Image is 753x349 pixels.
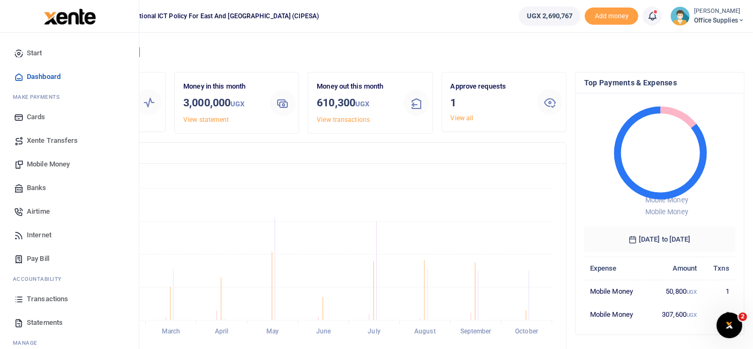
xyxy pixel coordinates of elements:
[41,46,744,58] h4: Hello [PERSON_NAME]
[670,6,690,26] img: profile-user
[9,271,130,287] li: Ac
[230,100,244,108] small: UGX
[451,114,474,122] a: View all
[460,328,492,336] tspan: September
[317,81,394,92] p: Money out this month
[9,105,130,129] a: Cards
[27,230,51,241] span: Internet
[9,247,130,271] a: Pay Bill
[739,312,747,321] span: 2
[9,152,130,176] a: Mobile Money
[585,8,638,25] span: Add money
[584,303,648,326] td: Mobile Money
[9,287,130,311] a: Transactions
[183,81,261,92] p: Money in this month
[44,9,96,25] img: logo-large
[316,328,331,336] tspan: June
[21,275,62,283] span: countability
[527,11,572,21] span: UGX 2,690,767
[317,116,370,123] a: View transactions
[414,328,436,336] tspan: August
[584,257,648,280] th: Expense
[27,159,70,170] span: Mobile Money
[648,280,703,303] td: 50,800
[27,294,68,304] span: Transactions
[27,317,63,328] span: Statements
[9,41,130,65] a: Start
[451,81,528,92] p: Approve requests
[584,280,648,303] td: Mobile Money
[183,94,261,112] h3: 3,000,000
[585,11,638,19] a: Add money
[703,257,735,280] th: Txns
[27,112,46,122] span: Cards
[27,135,78,146] span: Xente Transfers
[9,176,130,200] a: Banks
[317,94,394,112] h3: 610,300
[519,6,580,26] a: UGX 2,690,767
[9,223,130,247] a: Internet
[215,328,229,336] tspan: April
[703,303,735,326] td: 2
[670,6,744,26] a: profile-user [PERSON_NAME] Office Supplies
[368,328,380,336] tspan: July
[648,257,703,280] th: Amount
[27,71,61,82] span: Dashboard
[9,89,130,105] li: M
[648,303,703,326] td: 307,600
[18,339,38,347] span: anage
[27,48,42,59] span: Start
[9,129,130,152] a: Xente Transfers
[50,147,557,159] h4: Transactions Overview
[9,200,130,223] a: Airtime
[584,227,735,252] h6: [DATE] to [DATE]
[355,100,369,108] small: UGX
[703,280,735,303] td: 1
[717,312,742,338] iframe: Intercom live chat
[515,6,585,26] li: Wallet ballance
[183,116,229,123] a: View statement
[515,328,539,336] tspan: October
[687,289,697,295] small: UGX
[64,11,323,21] span: Collaboration on International ICT Policy For East and [GEOGRAPHIC_DATA] (CIPESA)
[687,312,697,318] small: UGX
[162,328,181,336] tspan: March
[43,12,96,20] a: logo-small logo-large logo-large
[27,206,50,217] span: Airtime
[585,8,638,25] li: Toup your wallet
[9,311,130,335] a: Statements
[266,328,279,336] tspan: May
[645,208,688,216] span: Mobile Money
[9,65,130,89] a: Dashboard
[584,77,735,89] h4: Top Payments & Expenses
[27,253,49,264] span: Pay Bill
[694,16,744,25] span: Office Supplies
[18,93,60,101] span: ake Payments
[694,7,744,16] small: [PERSON_NAME]
[451,94,528,111] h3: 1
[27,183,47,193] span: Banks
[645,196,688,204] span: Mobile Money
